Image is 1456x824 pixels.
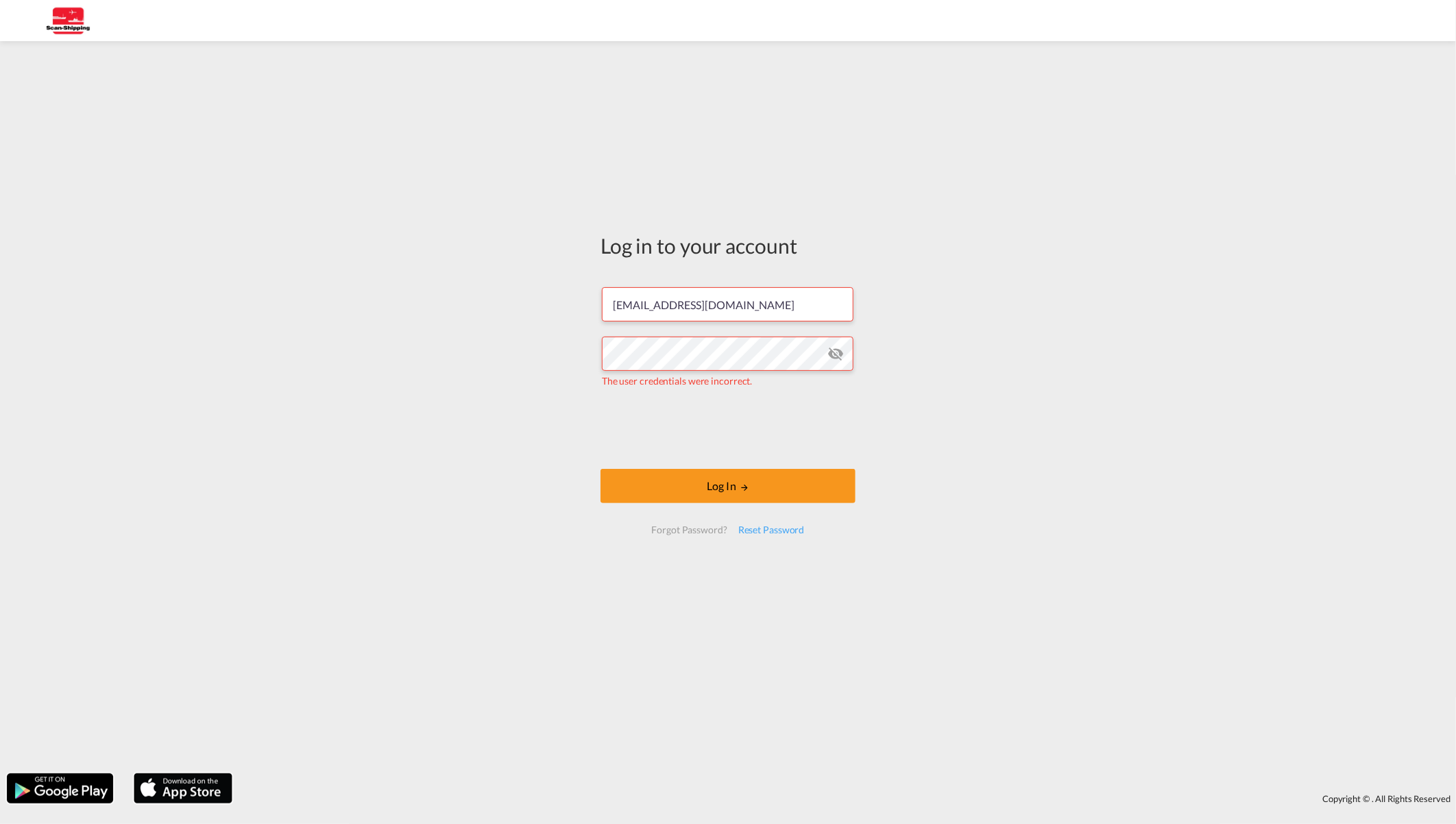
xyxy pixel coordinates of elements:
span: The user credentials were incorrect. [602,375,752,387]
md-icon: icon-eye-off [827,346,844,362]
iframe: reCAPTCHA [624,402,832,455]
img: 123b615026f311ee80dabbd30bc9e10f.jpg [21,5,113,36]
div: Copyright © . All Rights Reserved [239,787,1456,810]
div: Reset Password [733,518,810,542]
img: google.png [5,772,114,805]
div: Log in to your account [600,231,856,260]
div: Forgot Password? [646,518,732,542]
button: LOGIN [600,469,856,503]
img: apple.png [132,772,234,805]
input: Enter email/phone number [602,287,853,322]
